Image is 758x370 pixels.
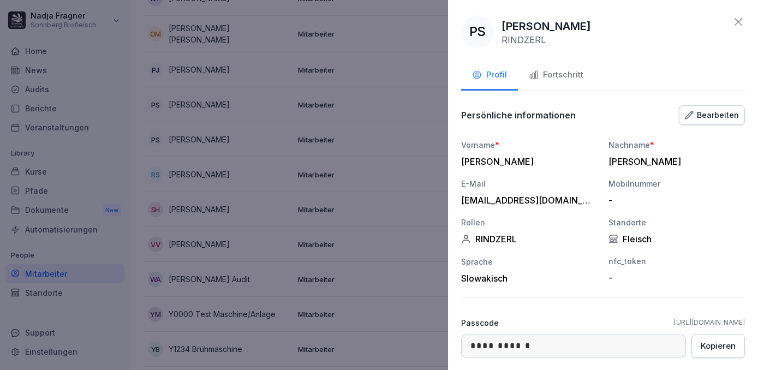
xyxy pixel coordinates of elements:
p: [PERSON_NAME] [502,18,591,34]
div: Rollen [461,217,598,228]
div: - [608,272,739,283]
div: E-Mail [461,178,598,189]
div: Nachname [608,139,745,151]
a: [URL][DOMAIN_NAME] [674,318,745,327]
div: RINDZERL [461,234,598,244]
div: Bearbeiten [685,109,739,121]
div: [PERSON_NAME] [461,156,592,167]
div: Fleisch [608,234,745,244]
button: Profil [461,61,518,91]
div: Profil [472,69,507,81]
div: - [608,195,739,206]
div: Fortschritt [529,69,583,81]
div: [PERSON_NAME] [608,156,739,167]
div: Mobilnummer [608,178,745,189]
div: PS [461,15,494,48]
button: Bearbeiten [679,105,745,125]
div: Vorname [461,139,598,151]
p: Persönliche informationen [461,110,576,121]
p: RINDZERL [502,34,546,45]
div: Kopieren [701,340,736,352]
p: Passcode [461,317,499,329]
div: Standorte [608,217,745,228]
div: Slowakisch [461,273,598,284]
div: nfc_token [608,255,745,267]
div: Sprache [461,256,598,267]
button: Fortschritt [518,61,594,91]
button: Kopieren [691,334,745,358]
div: [EMAIL_ADDRESS][DOMAIN_NAME] [461,195,592,206]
